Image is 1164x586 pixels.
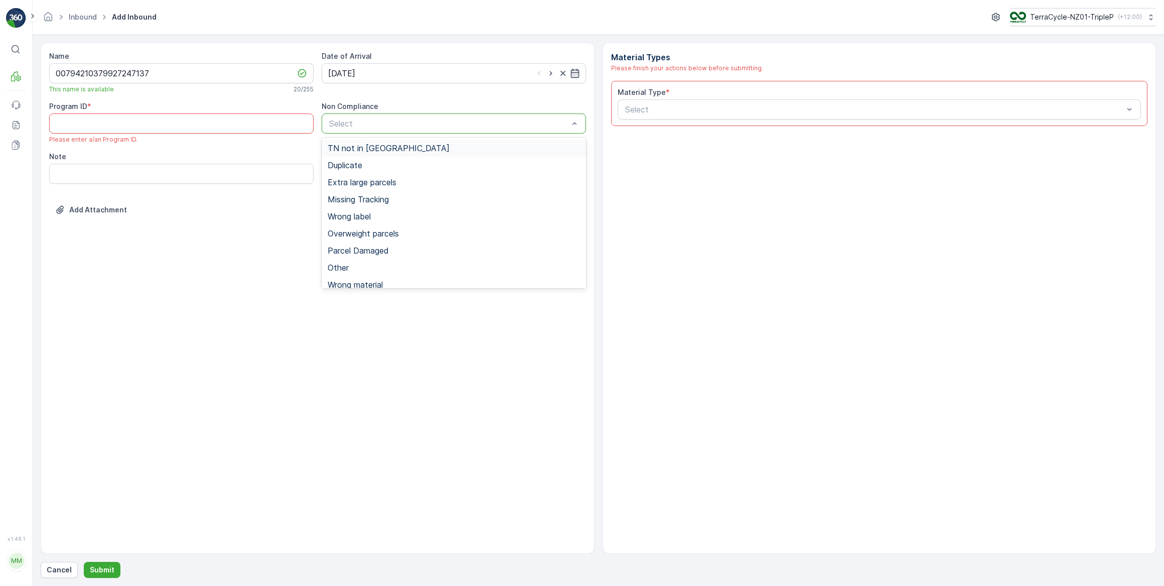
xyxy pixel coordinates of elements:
p: Add Attachment [69,205,127,215]
span: Please enter a/an Program ID. [49,136,137,144]
span: This name is available [49,85,114,93]
button: Submit [84,562,120,578]
label: Material Type [618,88,666,96]
p: Cancel [47,565,72,575]
label: Name [49,52,69,60]
span: Wrong material [328,280,383,289]
span: Wrong label [328,212,371,221]
label: Non Compliance [322,102,378,110]
span: Duplicate [328,161,362,170]
span: Parcel Damaged [328,246,389,255]
button: TerraCycle-NZ01-TripleP(+12:00) [1010,8,1156,26]
a: Inbound [69,13,97,21]
label: Program ID [49,102,87,110]
span: Other [328,263,349,272]
button: Upload File [49,202,133,218]
span: Missing Tracking [328,195,389,204]
button: Cancel [41,562,78,578]
p: Select [625,103,1124,115]
span: TN not in [GEOGRAPHIC_DATA] [328,144,450,153]
span: v 1.48.1 [6,536,26,542]
p: 20 / 255 [294,85,314,93]
img: TC_7kpGtVS.png [1010,12,1026,23]
p: Submit [90,565,114,575]
img: logo [6,8,26,28]
a: Homepage [43,15,54,24]
p: Select [329,118,568,130]
p: Material Types [611,51,1148,63]
div: MM [9,553,25,569]
input: dd/mm/yyyy [322,63,586,83]
div: Please finish your actions below before submitting. [611,63,1148,73]
span: Overweight parcels [328,229,399,238]
button: MM [6,544,26,578]
label: Date of Arrival [322,52,372,60]
span: Add Inbound [110,12,159,22]
p: TerraCycle-NZ01-TripleP [1030,12,1114,22]
span: Extra large parcels [328,178,396,187]
p: ( +12:00 ) [1118,13,1142,21]
label: Note [49,152,66,161]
